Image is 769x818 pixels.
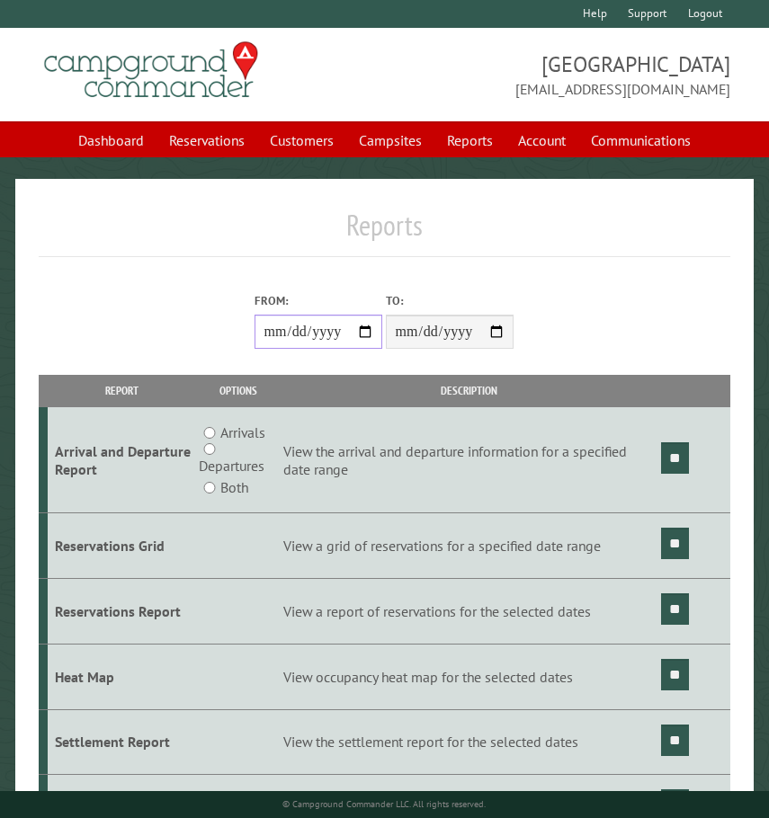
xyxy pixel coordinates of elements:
a: Communications [580,123,702,157]
td: Settlement Report [48,709,197,775]
td: View the settlement report for the selected dates [281,709,659,775]
img: Campground Commander [39,35,264,105]
td: Reservations Grid [48,513,197,579]
a: Campsites [348,123,433,157]
td: View the arrival and departure information for a specified date range [281,407,659,513]
td: Heat Map [48,644,197,709]
th: Report [48,375,197,406]
a: Reports [436,123,504,157]
a: Reservations [158,123,255,157]
small: © Campground Commander LLC. All rights reserved. [282,798,486,810]
th: Options [196,375,280,406]
th: Description [281,375,659,406]
label: Departures [199,455,264,476]
td: View occupancy heat map for the selected dates [281,644,659,709]
td: View a grid of reservations for a specified date range [281,513,659,579]
label: Both [220,476,248,498]
a: Dashboard [67,123,155,157]
a: Customers [259,123,344,157]
label: To: [386,292,514,309]
td: Reservations Report [48,578,197,644]
h1: Reports [39,208,731,257]
label: Arrivals [220,422,265,443]
span: [GEOGRAPHIC_DATA] [EMAIL_ADDRESS][DOMAIN_NAME] [385,49,731,100]
td: View a report of reservations for the selected dates [281,578,659,644]
label: From: [255,292,382,309]
a: Account [507,123,577,157]
td: Arrival and Departure Report [48,407,197,513]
